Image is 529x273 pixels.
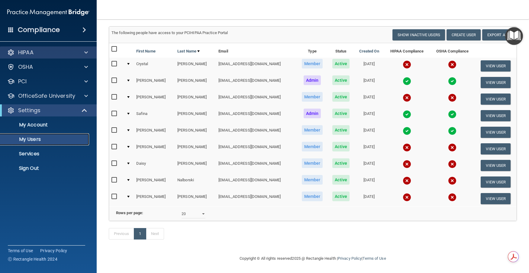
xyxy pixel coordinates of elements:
img: tick.e7d51cea.svg [448,127,456,135]
a: OSHA [7,63,88,71]
a: First Name [136,48,156,55]
a: HIPAA [7,49,88,56]
button: View User [481,77,511,88]
button: View User [481,60,511,71]
span: Member [302,192,323,201]
td: [PERSON_NAME] [134,74,175,91]
span: Active [332,75,350,85]
a: Next [146,228,164,240]
p: Settings [18,107,40,114]
button: View User [481,143,511,154]
button: Create User [447,29,481,40]
td: [PERSON_NAME] [175,141,216,157]
p: My Users [4,136,86,142]
img: cross.ca9f0e7f.svg [448,143,456,152]
td: [PERSON_NAME] [134,174,175,190]
a: Created On [359,48,379,55]
td: [DATE] [354,174,384,190]
img: cross.ca9f0e7f.svg [403,94,411,102]
td: Daisy [134,157,175,174]
td: [EMAIL_ADDRESS][DOMAIN_NAME] [216,157,297,174]
button: View User [481,176,511,188]
span: Active [332,175,350,185]
td: [DATE] [354,91,384,107]
td: [PERSON_NAME] [175,74,216,91]
a: PCI [7,78,88,85]
button: Show Inactive Users [392,29,445,40]
td: [EMAIL_ADDRESS][DOMAIN_NAME] [216,107,297,124]
span: Active [332,158,350,168]
span: Admin [304,75,321,85]
span: Member [302,59,323,68]
p: OfficeSafe University [18,92,75,100]
a: Export All [482,29,514,40]
span: The following people have access to your PCIHIPAA Practice Portal [111,30,228,35]
td: [PERSON_NAME] [134,91,175,107]
th: OSHA Compliance [430,43,475,58]
button: Open Resource Center [505,27,523,45]
img: tick.e7d51cea.svg [448,110,456,119]
td: [DATE] [354,141,384,157]
span: Active [332,192,350,201]
td: [DATE] [354,107,384,124]
h4: Compliance [18,26,60,34]
p: My Account [4,122,86,128]
td: [PERSON_NAME] [134,190,175,207]
td: [PERSON_NAME] [175,124,216,141]
button: View User [481,193,511,204]
td: Nalborski [175,174,216,190]
button: View User [481,160,511,171]
td: [EMAIL_ADDRESS][DOMAIN_NAME] [216,58,297,74]
span: Member [302,175,323,185]
th: Type [297,43,328,58]
td: [DATE] [354,124,384,141]
img: cross.ca9f0e7f.svg [403,176,411,185]
img: cross.ca9f0e7f.svg [403,160,411,168]
td: [PERSON_NAME] [175,91,216,107]
img: tick.e7d51cea.svg [403,110,411,119]
span: Active [332,125,350,135]
img: cross.ca9f0e7f.svg [448,60,456,69]
td: [EMAIL_ADDRESS][DOMAIN_NAME] [216,174,297,190]
b: Rows per page: [116,211,143,215]
td: Crystal [134,58,175,74]
div: Copyright © All rights reserved 2025 @ Rectangle Health | | [203,249,423,268]
td: Safina [134,107,175,124]
td: [PERSON_NAME] [175,107,216,124]
p: PCI [18,78,27,85]
td: [PERSON_NAME] [175,58,216,74]
img: tick.e7d51cea.svg [403,77,411,85]
td: [DATE] [354,58,384,74]
a: Terms of Use [363,256,386,261]
a: 1 [134,228,146,240]
td: [EMAIL_ADDRESS][DOMAIN_NAME] [216,74,297,91]
td: [EMAIL_ADDRESS][DOMAIN_NAME] [216,124,297,141]
td: [PERSON_NAME] [134,141,175,157]
th: Status [328,43,354,58]
img: cross.ca9f0e7f.svg [448,160,456,168]
img: cross.ca9f0e7f.svg [448,94,456,102]
img: cross.ca9f0e7f.svg [403,143,411,152]
span: Active [332,92,350,102]
a: Terms of Use [8,248,33,254]
a: Last Name [177,48,200,55]
span: Ⓒ Rectangle Health 2024 [8,256,57,262]
span: Member [302,158,323,168]
td: [EMAIL_ADDRESS][DOMAIN_NAME] [216,141,297,157]
p: Sign Out [4,165,86,171]
p: Services [4,151,86,157]
a: Privacy Policy [40,248,67,254]
p: HIPAA [18,49,34,56]
img: tick.e7d51cea.svg [403,127,411,135]
span: Active [332,109,350,118]
button: View User [481,127,511,138]
span: Admin [304,109,321,118]
p: OSHA [18,63,33,71]
td: [PERSON_NAME] [175,157,216,174]
img: cross.ca9f0e7f.svg [448,193,456,202]
a: Settings [7,107,88,114]
td: [DATE] [354,74,384,91]
td: [EMAIL_ADDRESS][DOMAIN_NAME] [216,91,297,107]
img: cross.ca9f0e7f.svg [403,60,411,69]
span: Member [302,92,323,102]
